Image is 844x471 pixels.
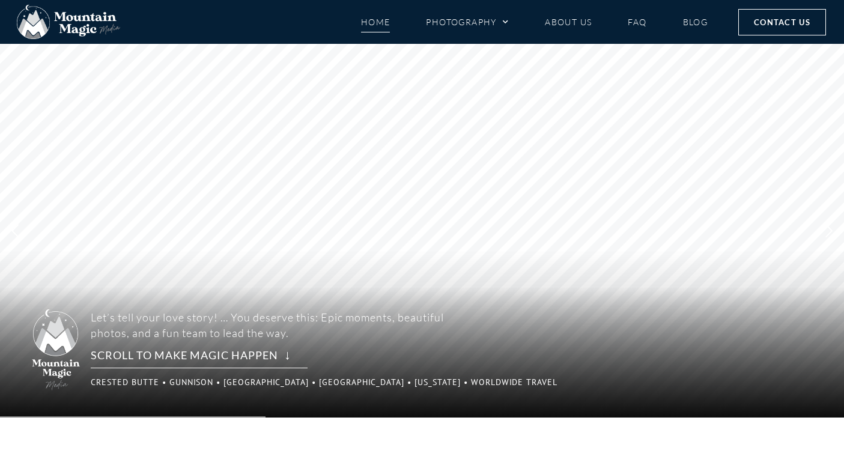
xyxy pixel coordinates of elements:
[284,345,291,362] span: ↓
[738,9,826,35] a: Contact Us
[361,11,708,32] nav: Menu
[91,348,308,368] rs-layer: Scroll to make magic happen
[17,5,120,40] img: Mountain Magic Media photography logo Crested Butte Photographer
[91,374,451,390] p: Crested Butte • Gunnison • [GEOGRAPHIC_DATA] • [GEOGRAPHIC_DATA] • [US_STATE] • Worldwide Travel
[426,11,509,32] a: Photography
[91,309,444,341] p: Let’s tell your love story! … You deserve this: Epic moments, beautiful photos, and a fun team to...
[361,11,390,32] a: Home
[29,307,83,393] img: Mountain Magic Media photography logo Crested Butte Photographer
[754,16,810,29] span: Contact Us
[628,11,646,32] a: FAQ
[683,11,708,32] a: Blog
[545,11,592,32] a: About Us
